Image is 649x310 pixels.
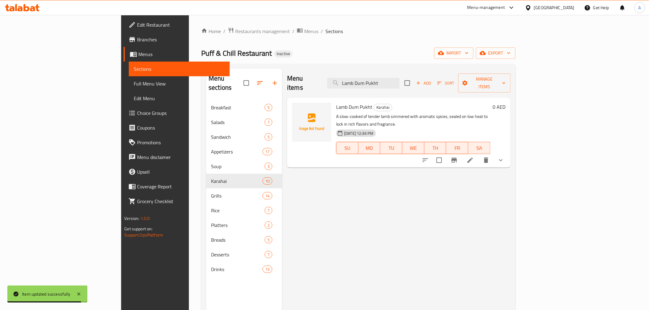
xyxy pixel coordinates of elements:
[263,192,272,199] div: items
[124,47,229,62] a: Menus
[211,148,263,155] span: Appetizers
[134,95,225,102] span: Edit Menu
[287,74,320,92] h2: Menu items
[325,28,343,35] span: Sections
[265,252,272,258] span: 7
[439,49,469,57] span: import
[265,133,272,141] div: items
[134,80,225,87] span: Full Menu View
[265,105,272,111] span: 5
[433,154,446,167] span: Select to update
[124,214,139,222] span: Version:
[206,247,282,262] div: Desserts7
[274,50,293,58] div: Inactive
[137,139,225,146] span: Promotions
[468,142,490,154] button: SA
[206,98,282,279] nav: Menu sections
[493,103,506,111] h6: 0 AED
[497,157,505,164] svg: Show Choices
[253,76,267,90] span: Sort sections
[201,27,515,35] nav: breadcrumb
[265,222,272,228] span: 2
[211,266,263,273] span: Drinks
[265,119,272,126] div: items
[274,51,293,56] span: Inactive
[129,62,229,76] a: Sections
[124,17,229,32] a: Edit Restaurant
[211,177,263,185] span: Karahai
[471,144,488,153] span: SA
[383,144,400,153] span: TU
[446,142,468,154] button: FR
[201,46,272,60] span: Puff & Chill Restaurant
[374,104,392,111] span: Karahai
[134,65,225,73] span: Sections
[304,28,318,35] span: Menus
[321,28,323,35] li: /
[263,148,272,155] div: items
[206,174,282,188] div: Karahai10
[211,133,265,141] span: Sandwich
[265,134,272,140] span: 5
[265,251,272,258] div: items
[22,291,70,297] div: Item updated successfully
[137,21,225,28] span: Edit Restaurant
[434,47,474,59] button: import
[447,153,462,168] button: Branch-specific-item
[211,163,265,170] span: Soup
[267,76,282,90] button: Add section
[124,32,229,47] a: Branches
[493,153,508,168] button: show more
[129,91,229,106] a: Edit Menu
[235,28,290,35] span: Restaurants management
[336,102,372,112] span: Lamb Dum Pukht
[292,103,331,142] img: Lamb Dum Pukht
[263,266,272,273] div: items
[327,78,400,89] input: search
[359,142,381,154] button: MO
[124,225,152,233] span: Get support on:
[292,28,294,35] li: /
[206,262,282,277] div: Drinks15
[206,115,282,130] div: Salads7
[380,142,402,154] button: TU
[265,119,272,125] span: 7
[129,76,229,91] a: Full Menu View
[137,109,225,117] span: Choice Groups
[263,178,272,184] span: 10
[211,207,265,214] div: Rice
[211,192,263,199] span: Grills
[534,4,574,11] div: [GEOGRAPHIC_DATA]
[433,78,458,88] span: Sort items
[206,188,282,203] div: Grills14
[424,142,447,154] button: TH
[137,153,225,161] span: Menu disclaimer
[339,144,356,153] span: SU
[140,214,150,222] span: 1.0.0
[414,78,433,88] button: Add
[361,144,378,153] span: MO
[137,168,225,176] span: Upsell
[414,78,433,88] span: Add item
[206,232,282,247] div: Breads5
[206,130,282,144] div: Sandwich5
[137,124,225,131] span: Coupons
[476,47,516,59] button: export
[211,251,265,258] span: Desserts
[639,4,641,11] span: A
[449,144,466,153] span: FR
[401,77,414,89] span: Select section
[437,80,454,87] span: Sort
[137,36,225,43] span: Branches
[240,77,253,89] span: Select all sections
[124,164,229,179] a: Upsell
[206,144,282,159] div: Appetizers17
[124,106,229,120] a: Choice Groups
[336,113,490,128] p: A slow-cooked of tender lamb simmered with aromatic spices, sealed on low heat to lock in rich fl...
[265,236,272,244] div: items
[265,221,272,229] div: items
